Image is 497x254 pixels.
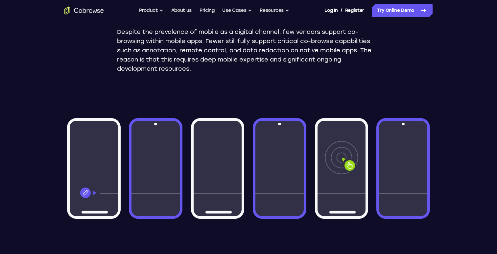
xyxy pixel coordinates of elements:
[372,4,433,17] a: Try Online Demo
[171,4,192,17] a: About us
[117,27,380,73] p: Despite the prevalence of mobile as a digital channel, few vendors support co-browsing within mob...
[200,4,215,17] a: Pricing
[139,4,163,17] button: Product
[260,4,289,17] button: Resources
[64,7,104,14] a: Go to the home page
[341,7,343,14] span: /
[222,4,252,17] button: Use Cases
[64,105,433,232] img: Window wireframes with cobrowse components
[345,4,364,17] a: Register
[324,4,338,17] a: Log In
